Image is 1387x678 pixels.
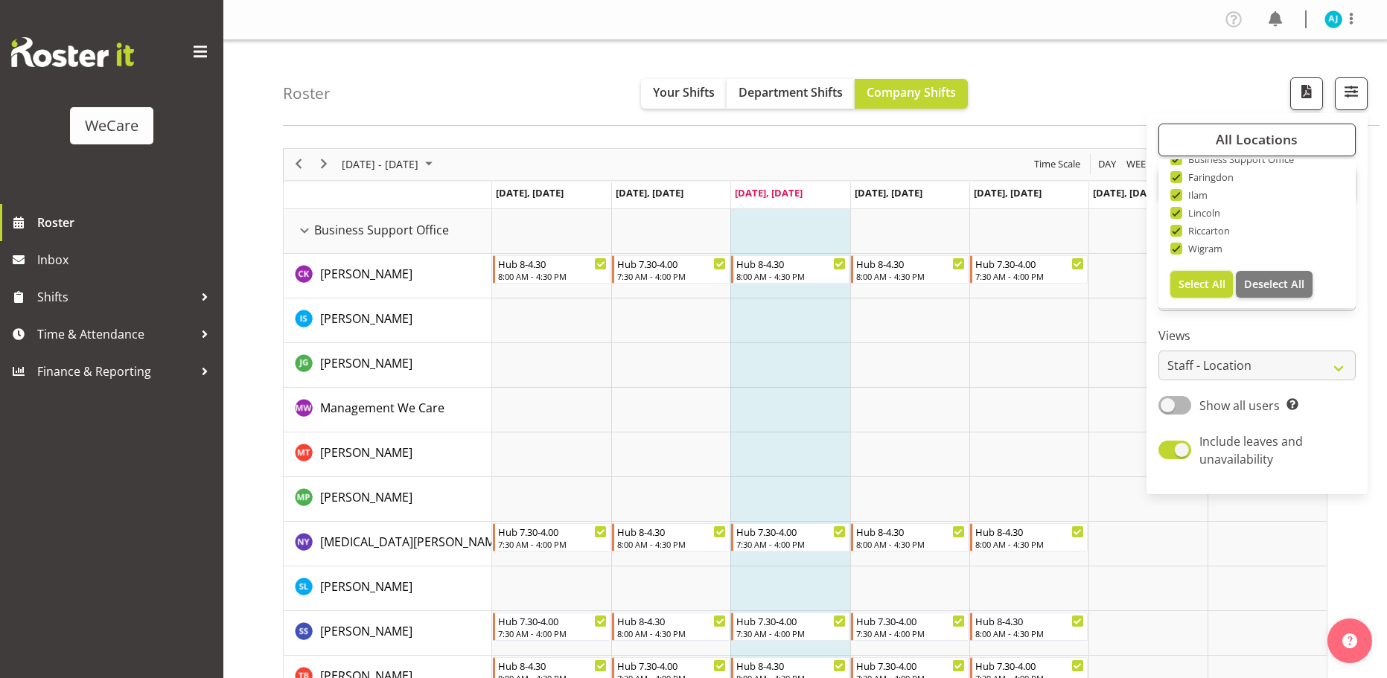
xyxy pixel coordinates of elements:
[1125,155,1153,173] span: Week
[1182,207,1221,219] span: Lincoln
[612,523,730,551] div: Nikita Yates"s event - Hub 8-4.30 Begin From Tuesday, September 30, 2025 at 8:00:00 AM GMT+13:00 ...
[974,186,1042,199] span: [DATE], [DATE]
[856,256,965,271] div: Hub 8-4.30
[493,523,610,551] div: Nikita Yates"s event - Hub 7.30-4.00 Begin From Monday, September 29, 2025 at 7:30:00 AM GMT+13:0...
[739,84,843,100] span: Department Shifts
[736,270,845,282] div: 8:00 AM - 4:30 PM
[975,627,1084,639] div: 8:00 AM - 4:30 PM
[498,270,607,282] div: 8:00 AM - 4:30 PM
[851,613,969,641] div: Savita Savita"s event - Hub 7.30-4.00 Begin From Thursday, October 2, 2025 at 7:30:00 AM GMT+13:0...
[617,627,726,639] div: 8:00 AM - 4:30 PM
[970,255,1088,284] div: Chloe Kim"s event - Hub 7.30-4.00 Begin From Friday, October 3, 2025 at 7:30:00 AM GMT+13:00 Ends...
[284,343,492,388] td: Janine Grundler resource
[727,79,855,109] button: Department Shifts
[1032,155,1083,173] button: Time Scale
[1093,186,1161,199] span: [DATE], [DATE]
[1342,633,1357,648] img: help-xxl-2.png
[37,286,194,308] span: Shifts
[855,79,968,109] button: Company Shifts
[1033,155,1082,173] span: Time Scale
[1199,433,1303,467] span: Include leaves and unavailability
[320,399,444,417] a: Management We Care
[1182,153,1295,165] span: Business Support Office
[970,523,1088,551] div: Nikita Yates"s event - Hub 8-4.30 Begin From Friday, October 3, 2025 at 8:00:00 AM GMT+13:00 Ends...
[867,84,956,100] span: Company Shifts
[1182,189,1208,201] span: Ilam
[1096,155,1119,173] button: Timeline Day
[498,538,607,550] div: 7:30 AM - 4:00 PM
[283,85,331,102] h4: Roster
[498,613,607,628] div: Hub 7.30-4.00
[970,613,1088,641] div: Savita Savita"s event - Hub 8-4.30 Begin From Friday, October 3, 2025 at 8:00:00 AM GMT+13:00 End...
[612,255,730,284] div: Chloe Kim"s event - Hub 7.30-4.00 Begin From Tuesday, September 30, 2025 at 7:30:00 AM GMT+13:00 ...
[617,256,726,271] div: Hub 7.30-4.00
[320,265,412,283] a: [PERSON_NAME]
[617,270,726,282] div: 7:30 AM - 4:00 PM
[493,613,610,641] div: Savita Savita"s event - Hub 7.30-4.00 Begin From Monday, September 29, 2025 at 7:30:00 AM GMT+13:...
[498,627,607,639] div: 7:30 AM - 4:00 PM
[856,627,965,639] div: 7:30 AM - 4:00 PM
[1182,243,1223,255] span: Wigram
[498,256,607,271] div: Hub 8-4.30
[975,270,1084,282] div: 7:30 AM - 4:00 PM
[496,186,564,199] span: [DATE], [DATE]
[320,534,506,550] span: [MEDICAL_DATA][PERSON_NAME]
[975,524,1084,539] div: Hub 8-4.30
[284,388,492,432] td: Management We Care resource
[320,400,444,416] span: Management We Care
[736,538,845,550] div: 7:30 AM - 4:00 PM
[617,613,726,628] div: Hub 8-4.30
[289,155,309,173] button: Previous
[1199,397,1280,414] span: Show all users
[284,254,492,298] td: Chloe Kim resource
[284,522,492,566] td: Nikita Yates resource
[320,310,412,327] a: [PERSON_NAME]
[1324,10,1342,28] img: aj-jones10453.jpg
[736,613,845,628] div: Hub 7.30-4.00
[736,256,845,271] div: Hub 8-4.30
[617,538,726,550] div: 8:00 AM - 4:30 PM
[612,613,730,641] div: Savita Savita"s event - Hub 8-4.30 Begin From Tuesday, September 30, 2025 at 8:00:00 AM GMT+13:00...
[1236,271,1313,298] button: Deselect All
[284,432,492,477] td: Michelle Thomas resource
[1158,327,1356,345] label: Views
[975,658,1084,673] div: Hub 7.30-4.00
[320,444,412,461] span: [PERSON_NAME]
[85,115,138,137] div: WeCare
[617,524,726,539] div: Hub 8-4.30
[314,155,334,173] button: Next
[284,209,492,254] td: Business Support Office resource
[284,566,492,611] td: Sarah Lamont resource
[1170,271,1234,298] button: Select All
[975,538,1084,550] div: 8:00 AM - 4:30 PM
[498,524,607,539] div: Hub 7.30-4.00
[1182,171,1234,183] span: Faringdon
[37,323,194,345] span: Time & Attendance
[286,149,311,180] div: previous period
[320,355,412,371] span: [PERSON_NAME]
[37,249,216,271] span: Inbox
[851,523,969,551] div: Nikita Yates"s event - Hub 8-4.30 Begin From Thursday, October 2, 2025 at 8:00:00 AM GMT+13:00 En...
[1124,155,1155,173] button: Timeline Week
[731,613,849,641] div: Savita Savita"s event - Hub 7.30-4.00 Begin From Wednesday, October 1, 2025 at 7:30:00 AM GMT+13:...
[856,524,965,539] div: Hub 8-4.30
[616,186,683,199] span: [DATE], [DATE]
[1216,130,1298,148] span: All Locations
[284,611,492,656] td: Savita Savita resource
[320,578,412,595] span: [PERSON_NAME]
[1097,155,1117,173] span: Day
[314,221,449,239] span: Business Support Office
[1335,77,1368,110] button: Filter Shifts
[735,186,803,199] span: [DATE], [DATE]
[1290,77,1323,110] button: Download a PDF of the roster according to the set date range.
[339,155,439,173] button: October 2025
[617,658,726,673] div: Hub 7.30-4.00
[1179,277,1225,291] span: Select All
[320,444,412,461] a: [PERSON_NAME]
[498,658,607,673] div: Hub 8-4.30
[284,298,492,343] td: Isabel Simcox resource
[320,622,412,640] a: [PERSON_NAME]
[320,489,412,505] span: [PERSON_NAME]
[731,255,849,284] div: Chloe Kim"s event - Hub 8-4.30 Begin From Wednesday, October 1, 2025 at 8:00:00 AM GMT+13:00 Ends...
[493,255,610,284] div: Chloe Kim"s event - Hub 8-4.30 Begin From Monday, September 29, 2025 at 8:00:00 AM GMT+13:00 Ends...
